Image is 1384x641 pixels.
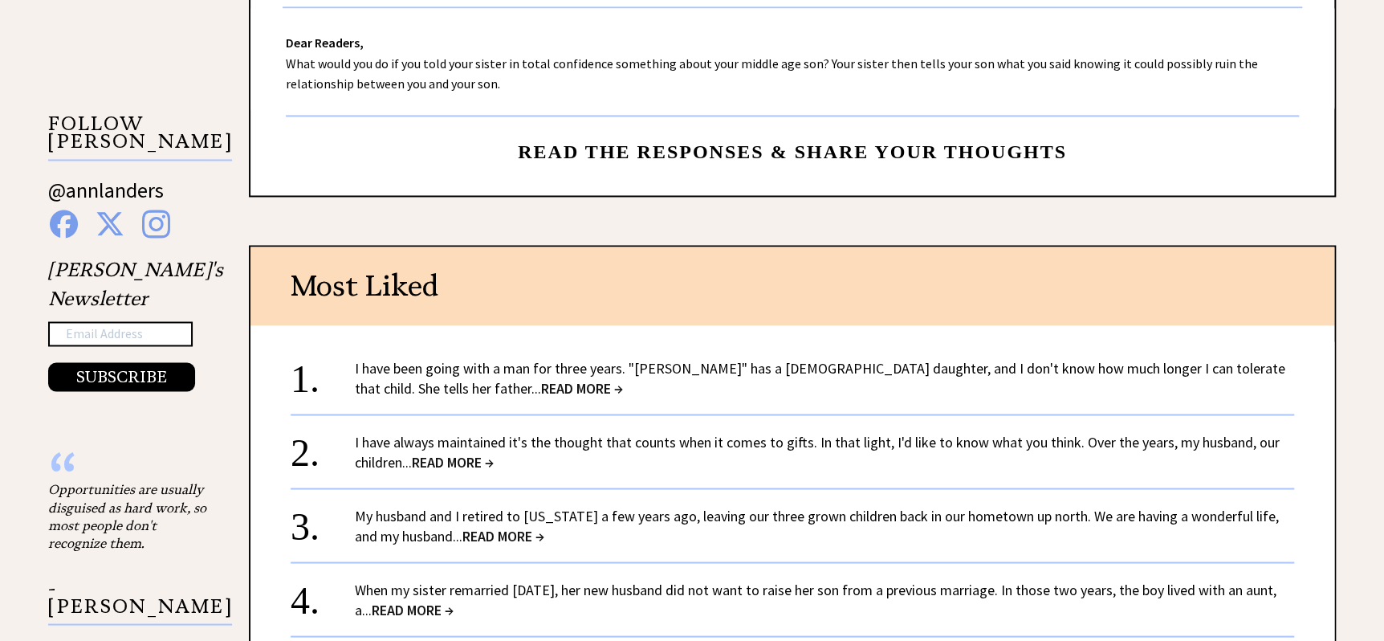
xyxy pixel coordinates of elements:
[412,452,494,471] span: READ MORE →
[48,115,232,161] p: FOLLOW [PERSON_NAME]
[291,357,355,387] div: 1.
[48,480,209,552] div: Opportunities are usually disguised as hard work, so most people don't recognize them.
[518,141,1067,162] span: Read the responses & share your thoughts
[48,463,209,480] div: “
[291,579,355,609] div: 4.
[48,255,223,392] div: [PERSON_NAME]'s Newsletter
[541,378,623,397] span: READ MORE →
[291,505,355,535] div: 3.
[250,8,1334,116] div: What would you do if you told your sister in total confidence something about your middle age son...
[355,580,1276,619] a: When my sister remarried [DATE], her new husband did not want to raise her son from a previous ma...
[48,321,193,347] input: Email Address
[372,600,454,619] span: READ MORE →
[50,210,78,238] img: facebook%20blue.png
[291,431,355,461] div: 2.
[355,358,1285,397] a: I have been going with a man for three years. "[PERSON_NAME]" has a [DEMOGRAPHIC_DATA] daughter, ...
[48,579,232,625] p: - [PERSON_NAME]
[48,177,164,219] a: @annlanders
[355,506,1279,545] a: My husband and I retired to [US_STATE] a few years ago, leaving our three grown children back in ...
[142,210,170,238] img: instagram%20blue.png
[250,247,1334,325] div: Most Liked
[96,210,124,238] img: x%20blue.png
[355,432,1280,471] a: I have always maintained it's the thought that counts when it comes to gifts. In that light, I'd ...
[48,362,195,391] button: SUBSCRIBE
[462,526,544,545] span: READ MORE →
[286,35,364,51] strong: Dear Readers,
